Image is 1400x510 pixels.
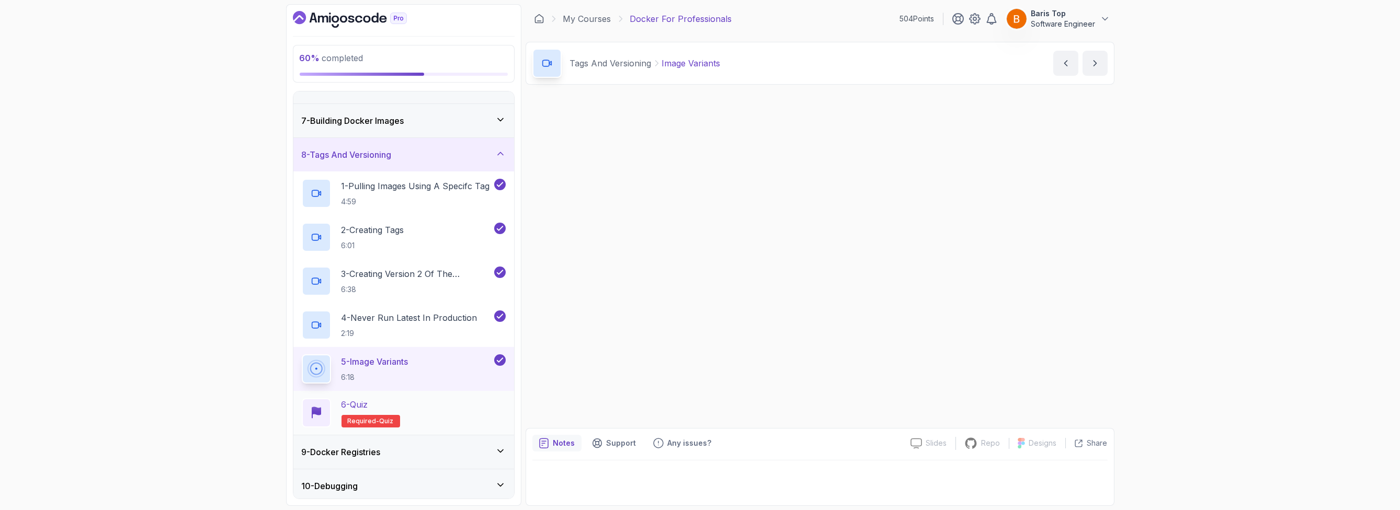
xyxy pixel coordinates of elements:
[1053,51,1078,76] button: previous content
[342,224,404,236] p: 2 - Creating Tags
[302,480,358,492] h3: 10 - Debugging
[563,13,611,25] a: My Courses
[302,310,506,340] button: 4-Never Run Latest In Production2:19
[1006,8,1110,29] button: user profile imageBaris TopSoftware Engineer
[342,355,408,368] p: 5 - Image Variants
[1083,51,1108,76] button: next content
[342,398,368,411] p: 6 - Quiz
[300,53,363,63] span: completed
[900,14,935,24] p: 504 Points
[342,284,492,295] p: 6:38
[342,196,490,207] p: 4:59
[1065,438,1108,448] button: Share
[982,438,1000,448] p: Repo
[348,417,380,425] span: Required-
[302,446,381,458] h3: 9 - Docker Registries
[293,469,514,503] button: 10-Debugging
[293,435,514,469] button: 9-Docker Registries
[302,266,506,296] button: 3-Creating Version 2 Of The Dashboard6:38
[302,223,506,252] button: 2-Creating Tags6:01
[302,398,506,427] button: 6-QuizRequired-quiz
[293,11,431,28] a: Dashboard
[586,435,643,451] button: Support button
[302,354,506,384] button: 5-Image Variants6:18
[607,438,636,448] p: Support
[570,57,652,69] p: Tags And Versioning
[630,13,732,25] p: Docker For Professionals
[342,372,408,383] p: 6:18
[342,328,477,339] p: 2:19
[647,435,718,451] button: Feedback button
[1007,9,1027,29] img: user profile image
[1031,8,1096,19] p: Baris Top
[1029,438,1057,448] p: Designs
[926,438,947,448] p: Slides
[300,53,320,63] span: 60 %
[302,148,392,161] h3: 8 - Tags And Versioning
[534,14,544,24] a: Dashboard
[302,114,404,127] h3: 7 - Building Docker Images
[342,180,490,192] p: 1 - Pulling Images Using A Specifc Tag
[553,438,575,448] p: Notes
[662,57,721,69] p: Image Variants
[342,311,477,324] p: 4 - Never Run Latest In Production
[668,438,712,448] p: Any issues?
[342,268,492,280] p: 3 - Creating Version 2 Of The Dashboard
[302,179,506,208] button: 1-Pulling Images Using A Specifc Tag4:59
[380,417,394,425] span: quiz
[1087,438,1108,448] p: Share
[1031,19,1096,29] p: Software Engineer
[293,138,514,171] button: 8-Tags And Versioning
[342,240,404,251] p: 6:01
[532,435,582,451] button: notes button
[293,104,514,137] button: 7-Building Docker Images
